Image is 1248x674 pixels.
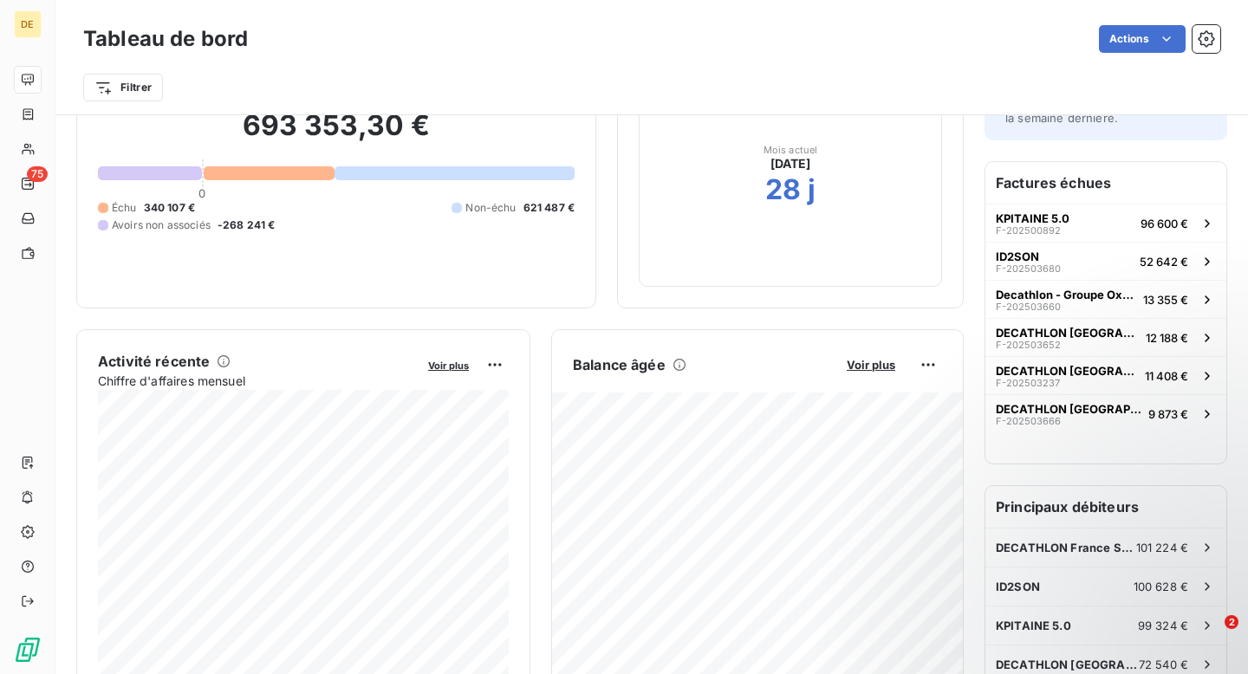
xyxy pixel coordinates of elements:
[996,263,1061,274] span: F-202503680
[996,326,1139,340] span: DECATHLON [GEOGRAPHIC_DATA] SRL UNIPERSONALE
[1189,615,1231,657] iframe: Intercom live chat
[996,225,1061,236] span: F-202500892
[428,360,469,372] span: Voir plus
[112,200,137,216] span: Échu
[985,204,1226,242] button: KPITAINE 5.0F-20250089296 600 €
[842,357,900,373] button: Voir plus
[996,288,1136,301] span: Decathlon - Groupe Oxylane
[808,172,816,207] h2: j
[770,155,811,172] span: [DATE]
[98,108,575,160] h2: 693 353,30 €
[985,318,1226,356] button: DECATHLON [GEOGRAPHIC_DATA] SRL UNIPERSONALEF-20250365212 188 €
[996,211,1069,225] span: KPITAINE 5.0
[996,301,1061,312] span: F-202503660
[996,416,1061,426] span: F-202503666
[996,340,1061,350] span: F-202503652
[1099,25,1186,53] button: Actions
[1140,255,1188,269] span: 52 642 €
[901,506,1248,627] iframe: Intercom notifications message
[1143,293,1188,307] span: 13 355 €
[996,364,1138,378] span: DECATHLON [GEOGRAPHIC_DATA] SRL UNIPERSONALE
[996,402,1141,416] span: DECATHLON [GEOGRAPHIC_DATA] SRL UNIPERSONALE
[144,200,195,216] span: 340 107 €
[1146,331,1188,345] span: 12 188 €
[1139,658,1188,671] span: 72 540 €
[198,186,205,200] span: 0
[985,162,1226,204] h6: Factures échues
[1148,407,1188,421] span: 9 873 €
[985,486,1226,528] h6: Principaux débiteurs
[985,394,1226,432] button: DECATHLON [GEOGRAPHIC_DATA] SRL UNIPERSONALEF-2025036669 873 €
[1225,615,1238,629] span: 2
[83,23,248,55] h3: Tableau de bord
[985,242,1226,280] button: ID2SONF-20250368052 642 €
[1141,217,1188,230] span: 96 600 €
[83,74,163,101] button: Filtrer
[523,200,575,216] span: 621 487 €
[765,172,801,207] h2: 28
[423,357,474,373] button: Voir plus
[764,145,818,155] span: Mois actuel
[985,356,1226,394] button: DECATHLON [GEOGRAPHIC_DATA] SRL UNIPERSONALEF-20250323711 408 €
[27,166,48,182] span: 75
[573,354,666,375] h6: Balance âgée
[996,658,1139,671] span: DECATHLON [GEOGRAPHIC_DATA] SRL UNIPERSONALE
[985,280,1226,318] button: Decathlon - Groupe OxylaneF-20250366013 355 €
[98,372,416,390] span: Chiffre d'affaires mensuel
[218,217,276,233] span: -268 241 €
[112,217,211,233] span: Avoirs non associés
[996,250,1039,263] span: ID2SON
[98,351,210,372] h6: Activité récente
[847,358,895,372] span: Voir plus
[1145,369,1188,383] span: 11 408 €
[14,10,42,38] div: DE
[465,200,516,216] span: Non-échu
[14,636,42,664] img: Logo LeanPay
[996,378,1060,388] span: F-202503237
